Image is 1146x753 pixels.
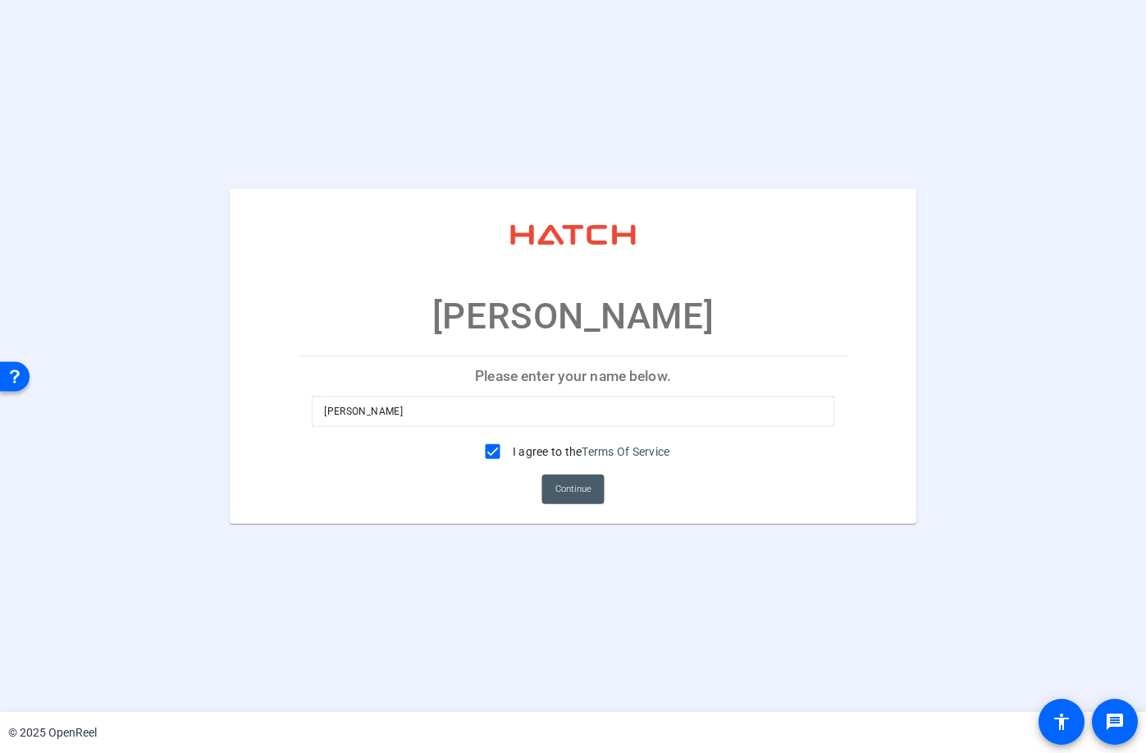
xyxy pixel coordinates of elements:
mat-icon: accessibility [1052,712,1071,732]
p: [PERSON_NAME] [432,288,714,342]
button: Continue [542,475,605,504]
mat-icon: message [1105,712,1125,732]
p: Please enter your name below. [298,356,848,395]
label: I agree to the [509,443,670,460]
a: Terms Of Service [582,445,669,458]
div: © 2025 OpenReel [8,724,97,742]
input: Enter your name [324,402,822,421]
img: company-logo [491,204,655,264]
span: Continue [555,477,591,502]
